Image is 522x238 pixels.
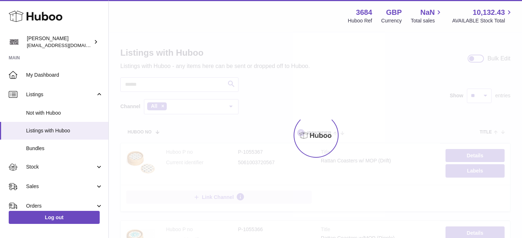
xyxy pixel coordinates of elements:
span: Listings [26,91,95,98]
strong: GBP [386,8,402,17]
span: Orders [26,203,95,209]
span: NaN [420,8,435,17]
span: 10,132.43 [473,8,505,17]
span: AVAILABLE Stock Total [452,17,513,24]
strong: 3684 [356,8,372,17]
span: Listings with Huboo [26,127,103,134]
div: Huboo Ref [348,17,372,24]
a: 10,132.43 AVAILABLE Stock Total [452,8,513,24]
div: [PERSON_NAME] [27,35,92,49]
a: Log out [9,211,100,224]
span: My Dashboard [26,72,103,78]
span: [EMAIL_ADDRESS][DOMAIN_NAME] [27,42,107,48]
div: Currency [381,17,402,24]
span: Total sales [411,17,443,24]
span: Sales [26,183,95,190]
span: Bundles [26,145,103,152]
span: Not with Huboo [26,110,103,116]
img: theinternationalventure@gmail.com [9,37,20,47]
a: NaN Total sales [411,8,443,24]
span: Stock [26,163,95,170]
